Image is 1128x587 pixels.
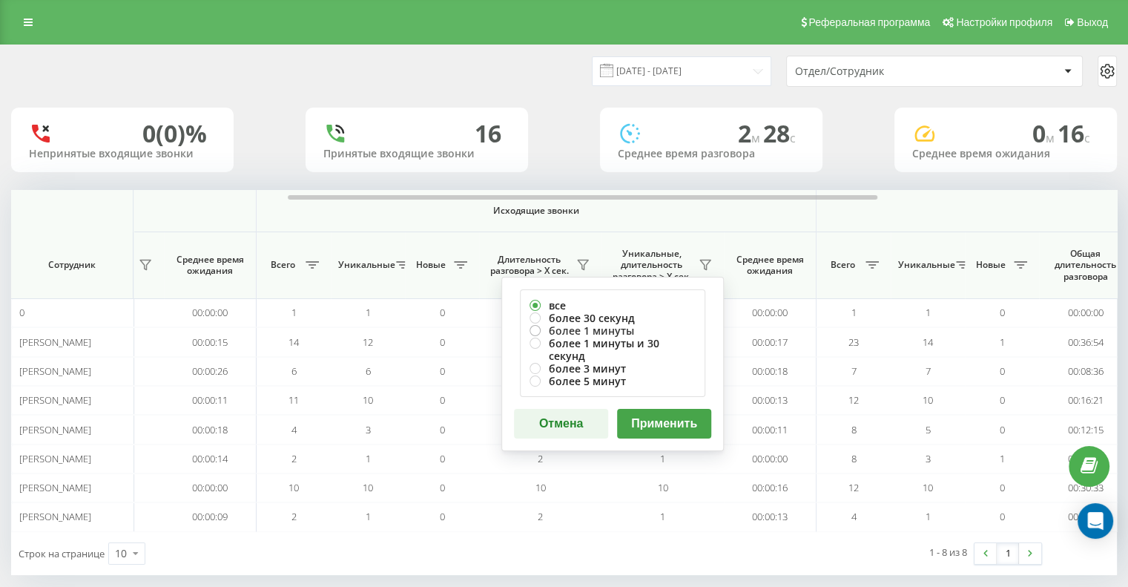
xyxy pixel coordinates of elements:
[291,306,297,319] span: 1
[530,299,696,312] label: все
[660,452,665,465] span: 1
[363,335,373,349] span: 12
[323,148,510,160] div: Принятые входящие звонки
[660,510,665,523] span: 1
[115,546,127,561] div: 10
[538,510,543,523] span: 2
[790,130,796,146] span: c
[617,409,711,439] button: Применить
[1000,423,1005,436] span: 0
[412,259,449,271] span: Новые
[19,306,24,319] span: 0
[291,452,297,465] span: 2
[164,445,257,473] td: 00:00:14
[175,254,245,277] span: Среднее время ожидания
[763,117,796,149] span: 28
[366,510,371,523] span: 1
[291,364,297,378] span: 6
[164,298,257,327] td: 00:00:00
[514,409,608,439] button: Отмена
[851,423,857,436] span: 8
[530,324,696,337] label: более 1 минуты
[1000,306,1005,319] span: 0
[19,364,91,378] span: [PERSON_NAME]
[164,386,257,415] td: 00:00:11
[1077,16,1108,28] span: Выход
[288,335,299,349] span: 14
[926,452,931,465] span: 3
[164,415,257,444] td: 00:00:18
[618,148,805,160] div: Среднее время разговора
[724,415,817,444] td: 00:00:11
[440,481,445,494] span: 0
[366,423,371,436] span: 3
[164,357,257,386] td: 00:00:26
[1046,130,1058,146] span: м
[972,259,1009,271] span: Новые
[923,481,933,494] span: 10
[366,452,371,465] span: 1
[19,393,91,407] span: [PERSON_NAME]
[440,364,445,378] span: 0
[926,510,931,523] span: 1
[923,393,933,407] span: 10
[142,119,207,148] div: 0 (0)%
[997,543,1019,564] a: 1
[24,259,120,271] span: Сотрудник
[795,65,972,78] div: Отдел/Сотрудник
[926,364,931,378] span: 7
[487,254,572,277] span: Длительность разговора > Х сек.
[164,327,257,356] td: 00:00:15
[530,337,696,362] label: более 1 минуты и 30 секунд
[440,306,445,319] span: 0
[1050,248,1121,283] span: Общая длительность разговора
[724,473,817,502] td: 00:00:16
[609,248,694,283] span: Уникальные, длительность разговора > Х сек.
[19,481,91,494] span: [PERSON_NAME]
[926,423,931,436] span: 5
[658,481,668,494] span: 10
[19,547,105,560] span: Строк на странице
[735,254,805,277] span: Среднее время ожидания
[164,473,257,502] td: 00:00:00
[738,117,763,149] span: 2
[1000,452,1005,465] span: 1
[724,445,817,473] td: 00:00:00
[851,364,857,378] span: 7
[724,386,817,415] td: 00:00:13
[1000,510,1005,523] span: 0
[898,259,951,271] span: Уникальные
[440,393,445,407] span: 0
[288,481,299,494] span: 10
[1000,335,1005,349] span: 1
[363,481,373,494] span: 10
[851,452,857,465] span: 8
[440,423,445,436] span: 0
[19,452,91,465] span: [PERSON_NAME]
[530,312,696,324] label: более 30 секунд
[338,259,392,271] span: Уникальные
[1084,130,1090,146] span: c
[912,148,1099,160] div: Среднее время ожидания
[808,16,930,28] span: Реферальная программа
[724,298,817,327] td: 00:00:00
[288,393,299,407] span: 11
[530,375,696,387] label: более 5 минут
[538,452,543,465] span: 2
[1000,393,1005,407] span: 0
[923,335,933,349] span: 14
[164,502,257,531] td: 00:00:09
[1000,481,1005,494] span: 0
[929,545,967,560] div: 1 - 8 из 8
[1078,503,1113,539] div: Open Intercom Messenger
[291,510,297,523] span: 2
[440,510,445,523] span: 0
[848,393,859,407] span: 12
[535,481,546,494] span: 10
[530,362,696,375] label: более 3 минут
[291,423,297,436] span: 4
[724,327,817,356] td: 00:00:17
[264,259,301,271] span: Всего
[19,335,91,349] span: [PERSON_NAME]
[291,205,782,217] span: Исходящие звонки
